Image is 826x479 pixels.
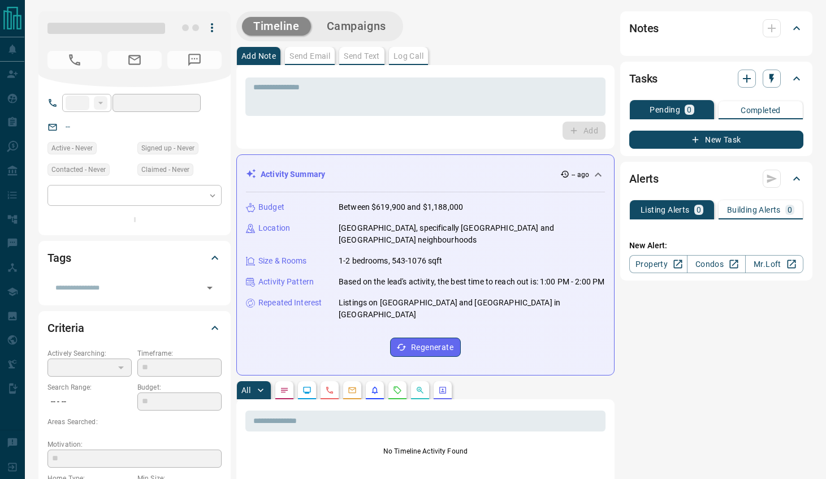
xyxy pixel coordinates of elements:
[51,143,93,154] span: Active - Never
[245,446,606,456] p: No Timeline Activity Found
[246,164,605,185] div: Activity Summary-- ago
[258,255,307,267] p: Size & Rooms
[438,386,447,395] svg: Agent Actions
[47,314,222,342] div: Criteria
[339,297,605,321] p: Listings on [GEOGRAPHIC_DATA] and [GEOGRAPHIC_DATA] in [GEOGRAPHIC_DATA]
[47,319,84,337] h2: Criteria
[280,386,289,395] svg: Notes
[697,206,701,214] p: 0
[258,222,290,234] p: Location
[47,348,132,359] p: Actively Searching:
[745,255,803,273] a: Mr.Loft
[241,52,276,60] p: Add Note
[650,106,680,114] p: Pending
[325,386,334,395] svg: Calls
[629,65,803,92] div: Tasks
[107,51,162,69] span: No Email
[47,382,132,392] p: Search Range:
[390,338,461,357] button: Regenerate
[47,417,222,427] p: Areas Searched:
[629,131,803,149] button: New Task
[687,255,745,273] a: Condos
[47,249,71,267] h2: Tags
[629,70,658,88] h2: Tasks
[47,244,222,271] div: Tags
[302,386,312,395] svg: Lead Browsing Activity
[315,17,397,36] button: Campaigns
[339,222,605,246] p: [GEOGRAPHIC_DATA], specifically [GEOGRAPHIC_DATA] and [GEOGRAPHIC_DATA] neighbourhoods
[202,280,218,296] button: Open
[258,297,322,309] p: Repeated Interest
[339,276,604,288] p: Based on the lead's activity, the best time to reach out is: 1:00 PM - 2:00 PM
[629,255,687,273] a: Property
[261,169,325,180] p: Activity Summary
[258,201,284,213] p: Budget
[741,106,781,114] p: Completed
[416,386,425,395] svg: Opportunities
[629,240,803,252] p: New Alert:
[788,206,792,214] p: 0
[629,165,803,192] div: Alerts
[51,164,106,175] span: Contacted - Never
[629,170,659,188] h2: Alerts
[47,51,102,69] span: No Number
[629,19,659,37] h2: Notes
[339,201,463,213] p: Between $619,900 and $1,188,000
[167,51,222,69] span: No Number
[393,386,402,395] svg: Requests
[641,206,690,214] p: Listing Alerts
[47,392,132,411] p: -- - --
[339,255,443,267] p: 1-2 bedrooms, 543-1076 sqft
[137,382,222,392] p: Budget:
[137,348,222,359] p: Timeframe:
[727,206,781,214] p: Building Alerts
[572,170,589,180] p: -- ago
[629,15,803,42] div: Notes
[258,276,314,288] p: Activity Pattern
[242,17,311,36] button: Timeline
[141,164,189,175] span: Claimed - Never
[66,122,70,131] a: --
[47,439,222,450] p: Motivation:
[141,143,194,154] span: Signed up - Never
[348,386,357,395] svg: Emails
[241,386,250,394] p: All
[370,386,379,395] svg: Listing Alerts
[687,106,691,114] p: 0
